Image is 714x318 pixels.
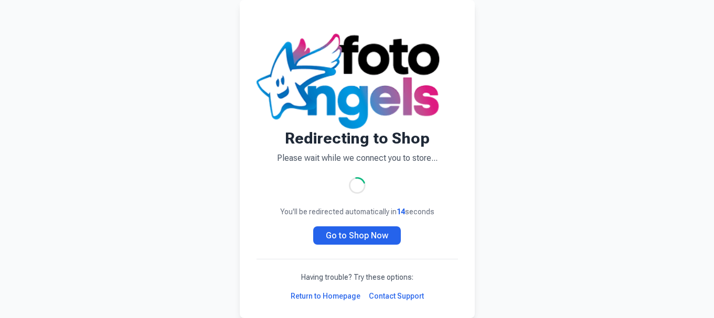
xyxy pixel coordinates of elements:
span: 14 [397,207,405,216]
p: You'll be redirected automatically in seconds [257,206,458,217]
h1: Redirecting to Shop [257,129,458,148]
a: Go to Shop Now [313,226,401,245]
p: Having trouble? Try these options: [257,272,458,282]
a: Return to Homepage [291,291,360,301]
a: Contact Support [369,291,424,301]
p: Please wait while we connect you to store... [257,152,458,165]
